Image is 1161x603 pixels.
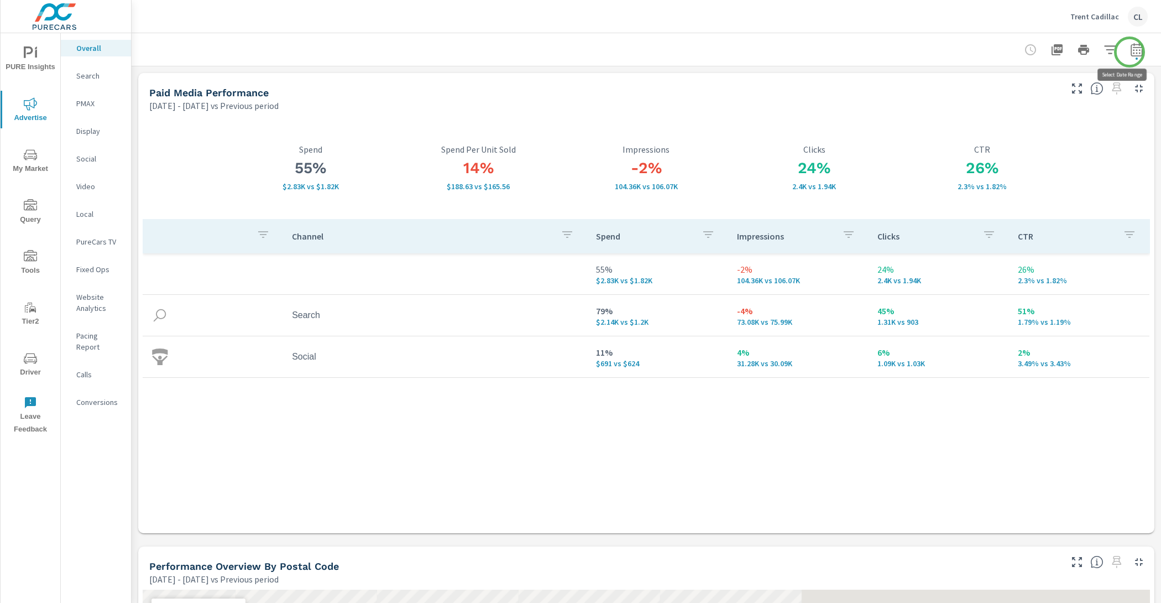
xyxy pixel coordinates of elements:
[737,359,860,368] p: 31,281 vs 30,088
[149,573,279,586] p: [DATE] - [DATE] vs Previous period
[76,70,122,81] p: Search
[562,144,730,154] p: Impressions
[596,304,719,318] p: 79%
[395,182,563,191] p: $188.63 vs $165.56
[1068,80,1086,97] button: Make Fullscreen
[737,276,860,285] p: 104,361 vs 106,073
[562,159,730,178] h3: -2%
[596,318,719,326] p: $2,139 vs $1,197
[227,159,395,178] h3: 55%
[596,231,692,242] p: Spend
[4,148,57,175] span: My Market
[596,359,719,368] p: $691 vs $624
[1018,304,1141,318] p: 51%
[76,369,122,380] p: Calls
[877,359,1000,368] p: 1,092 vs 1,032
[76,126,122,137] p: Display
[76,292,122,314] p: Website Analytics
[730,159,898,178] h3: 24%
[1128,7,1148,27] div: CL
[596,276,719,285] p: $2,829 vs $1,821
[61,261,131,278] div: Fixed Ops
[1108,80,1126,97] span: Select a preset date range to save this widget
[737,263,860,276] p: -2%
[76,264,122,275] p: Fixed Ops
[76,181,122,192] p: Video
[149,87,269,98] h5: Paid Media Performance
[76,236,122,247] p: PureCars TV
[61,40,131,56] div: Overall
[76,43,122,54] p: Overall
[1046,39,1068,61] button: "Export Report to PDF"
[4,396,57,436] span: Leave Feedback
[737,318,860,326] p: 73,080 vs 75,985
[737,231,833,242] p: Impressions
[1018,346,1141,359] p: 2%
[596,346,719,359] p: 11%
[1108,553,1126,571] span: Select a preset date range to save this widget
[283,301,587,329] td: Search
[61,233,131,250] div: PureCars TV
[877,231,974,242] p: Clicks
[877,263,1000,276] p: 24%
[1,33,60,440] div: nav menu
[1018,359,1141,368] p: 3.49% vs 3.43%
[1099,39,1121,61] button: Apply Filters
[1130,553,1148,571] button: Minimize Widget
[149,560,339,572] h5: Performance Overview By Postal Code
[151,349,168,365] img: icon-social.svg
[1018,263,1141,276] p: 26%
[737,304,860,318] p: -4%
[898,159,1066,178] h3: 26%
[61,289,131,316] div: Website Analytics
[76,330,122,352] p: Pacing Report
[1018,231,1114,242] p: CTR
[1073,39,1095,61] button: Print Report
[61,328,131,355] div: Pacing Report
[76,397,122,408] p: Conversions
[737,346,860,359] p: 4%
[61,206,131,222] div: Local
[61,178,131,195] div: Video
[76,98,122,109] p: PMAX
[877,304,1000,318] p: 45%
[1130,80,1148,97] button: Minimize Widget
[877,346,1000,359] p: 6%
[877,318,1000,326] p: 1,309 vs 903
[4,352,57,379] span: Driver
[898,182,1066,191] p: 2.3% vs 1.82%
[4,250,57,277] span: Tools
[61,150,131,167] div: Social
[898,144,1066,154] p: CTR
[61,95,131,112] div: PMAX
[227,182,395,191] p: $2,829 vs $1,821
[283,343,587,371] td: Social
[1090,555,1104,569] span: Understand performance data by postal code. Individual postal codes can be selected and expanded ...
[395,144,563,154] p: Spend Per Unit Sold
[227,144,395,154] p: Spend
[61,366,131,383] div: Calls
[1018,276,1141,285] p: 2.3% vs 1.82%
[76,209,122,220] p: Local
[1068,553,1086,571] button: Make Fullscreen
[151,307,168,324] img: icon-search.svg
[292,231,552,242] p: Channel
[61,394,131,410] div: Conversions
[877,276,1000,285] p: 2,401 vs 1,935
[730,144,898,154] p: Clicks
[1090,82,1104,95] span: Understand performance metrics over the selected time range.
[4,199,57,226] span: Query
[596,263,719,276] p: 55%
[4,97,57,124] span: Advertise
[61,123,131,139] div: Display
[562,182,730,191] p: 104,361 vs 106,073
[76,153,122,164] p: Social
[1070,12,1119,22] p: Trent Cadillac
[395,159,563,178] h3: 14%
[61,67,131,84] div: Search
[4,46,57,74] span: PURE Insights
[149,99,279,112] p: [DATE] - [DATE] vs Previous period
[4,301,57,328] span: Tier2
[730,182,898,191] p: 2,401 vs 1,935
[1018,318,1141,326] p: 1.79% vs 1.19%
